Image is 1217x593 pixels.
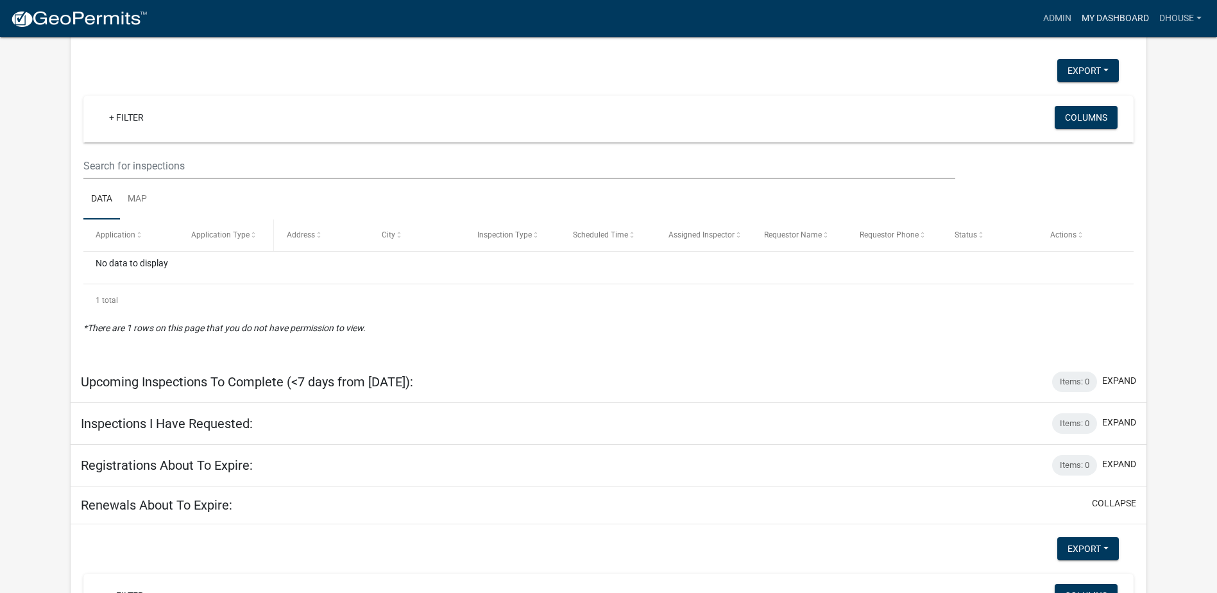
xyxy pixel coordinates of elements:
h5: Registrations About To Expire: [81,458,253,473]
span: Requestor Name [764,230,822,239]
div: Items: 0 [1052,455,1097,476]
h5: Upcoming Inspections To Complete (<7 days from [DATE]): [81,374,413,390]
div: Items: 0 [1052,413,1097,434]
a: My Dashboard [1077,6,1154,31]
button: Export [1057,59,1119,82]
div: No data to display [83,252,1134,284]
span: Requestor Phone [860,230,919,239]
h5: Inspections I Have Requested: [81,416,253,431]
span: Actions [1050,230,1077,239]
datatable-header-cell: Inspection Type [465,219,561,250]
datatable-header-cell: Requestor Name [752,219,847,250]
button: expand [1102,416,1136,429]
button: expand [1102,458,1136,471]
i: *There are 1 rows on this page that you do not have permission to view. [83,323,366,333]
input: Search for inspections [83,153,955,179]
datatable-header-cell: Application [83,219,179,250]
datatable-header-cell: Status [942,219,1038,250]
a: Map [120,179,155,220]
div: collapse [71,31,1146,361]
datatable-header-cell: Assigned Inspector [656,219,752,250]
span: Address [287,230,315,239]
span: Application Type [191,230,250,239]
button: Export [1057,537,1119,560]
a: Data [83,179,120,220]
span: Application [96,230,135,239]
span: Status [955,230,977,239]
span: City [382,230,395,239]
a: Admin [1038,6,1077,31]
div: Items: 0 [1052,372,1097,392]
div: 1 total [83,284,1134,316]
datatable-header-cell: City [370,219,465,250]
datatable-header-cell: Application Type [179,219,275,250]
datatable-header-cell: Scheduled Time [561,219,656,250]
button: expand [1102,374,1136,388]
datatable-header-cell: Requestor Phone [847,219,942,250]
a: + Filter [99,106,154,129]
span: Scheduled Time [573,230,628,239]
h5: Renewals About To Expire: [81,497,232,513]
button: Columns [1055,106,1118,129]
a: dhouse [1154,6,1207,31]
button: collapse [1092,497,1136,510]
span: Assigned Inspector [668,230,735,239]
span: Inspection Type [477,230,532,239]
datatable-header-cell: Address [274,219,370,250]
datatable-header-cell: Actions [1038,219,1134,250]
